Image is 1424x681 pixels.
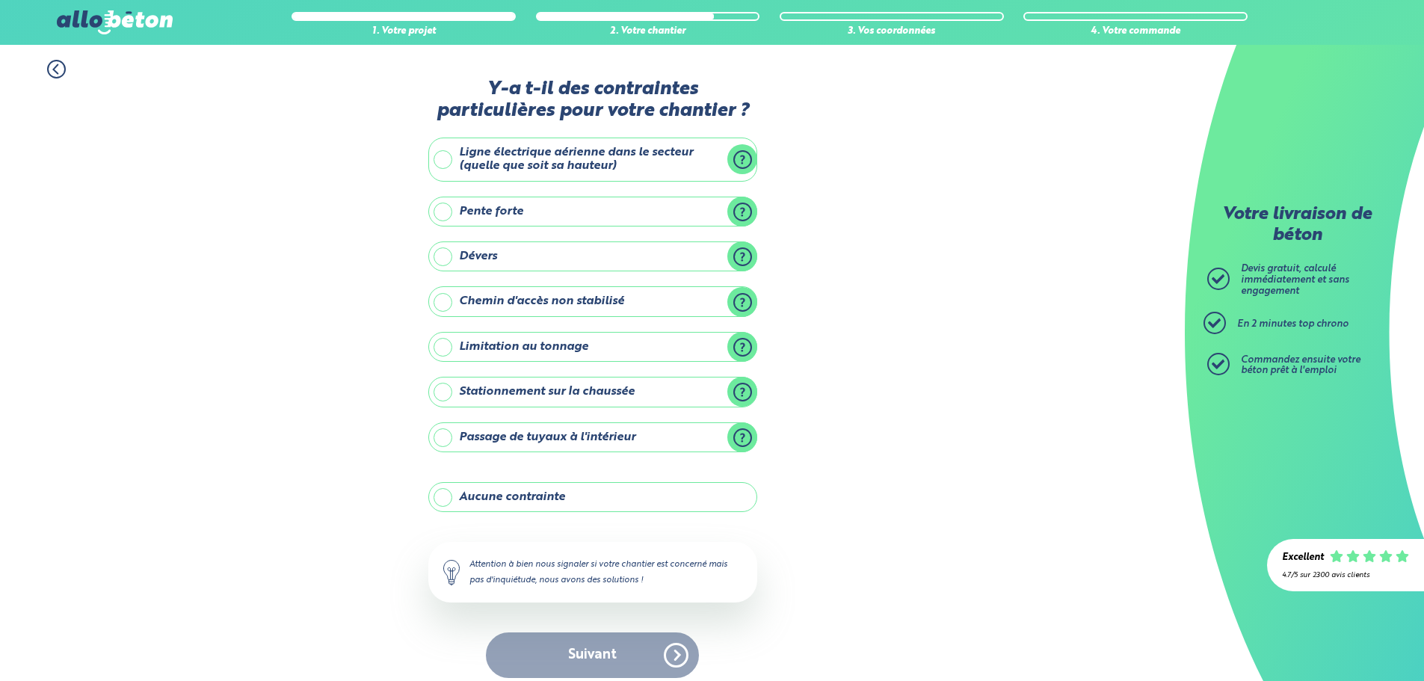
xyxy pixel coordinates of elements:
[428,482,757,512] label: Aucune contrainte
[428,542,757,602] div: Attention à bien nous signaler si votre chantier est concerné mais pas d'inquiétude, nous avons d...
[428,377,757,407] label: Stationnement sur la chaussée
[428,422,757,452] label: Passage de tuyaux à l'intérieur
[428,241,757,271] label: Dévers
[536,26,760,37] div: 2. Votre chantier
[292,26,516,37] div: 1. Votre projet
[428,138,757,182] label: Ligne électrique aérienne dans le secteur (quelle que soit sa hauteur)
[428,78,757,123] label: Y-a t-il des contraintes particulières pour votre chantier ?
[1291,623,1408,665] iframe: Help widget launcher
[780,26,1004,37] div: 3. Vos coordonnées
[57,10,172,34] img: allobéton
[428,286,757,316] label: Chemin d'accès non stabilisé
[1023,26,1248,37] div: 4. Votre commande
[428,197,757,227] label: Pente forte
[428,332,757,362] label: Limitation au tonnage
